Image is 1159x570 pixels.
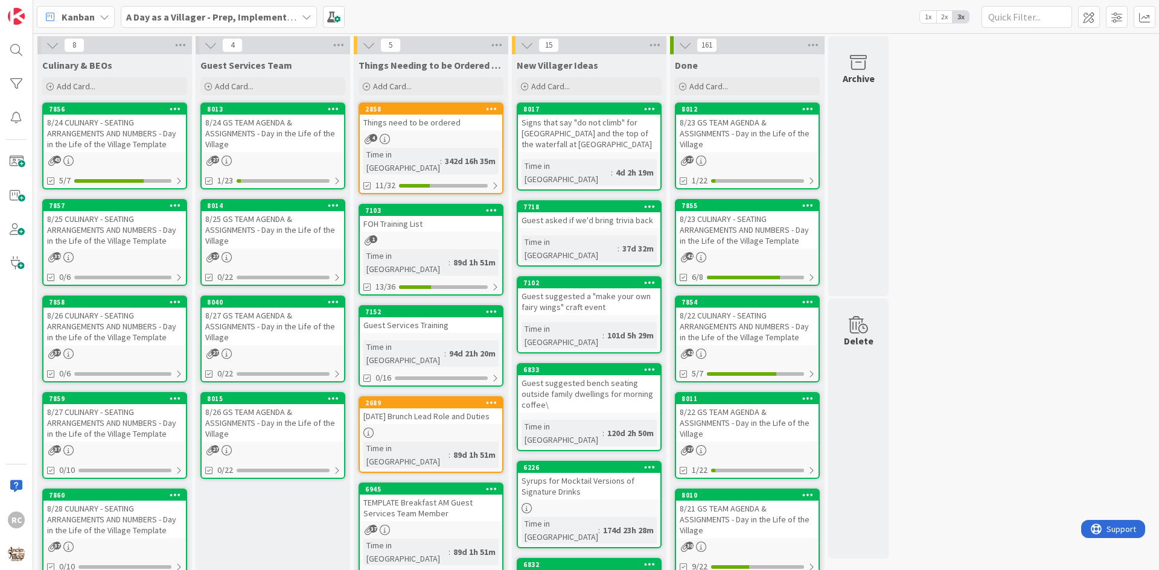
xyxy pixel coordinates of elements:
div: 80118/22 GS TEAM AGENDA & ASSIGNMENTS - Day in the Life of the Village [676,393,819,442]
div: 7858 [49,298,186,306]
div: 8017Signs that say "do not climb" for [GEOGRAPHIC_DATA] and the top of the waterfall at [GEOGRAPH... [518,104,660,152]
span: : [449,256,450,269]
a: 2689[DATE] Brunch Lead Role and DutiesTime in [GEOGRAPHIC_DATA]:89d 1h 51m [359,396,503,473]
a: 7102Guest suggested a "make your own fairy wings" craft eventTime in [GEOGRAPHIC_DATA]:101d 5h 29m [517,276,662,353]
div: 6945 [360,484,502,495]
div: 6832 [523,560,660,569]
span: 42 [686,349,694,356]
div: 8/26 CULINARY - SEATING ARRANGEMENTS AND NUMBERS - Day in the Life of the Village Template [43,308,186,345]
div: 7857 [43,200,186,211]
span: : [598,524,600,537]
div: 6833 [518,364,660,375]
div: Things need to be ordered [360,115,502,130]
div: 8010 [676,490,819,501]
span: 1/23 [217,174,233,187]
span: : [611,166,613,179]
span: : [449,448,450,461]
span: 37 [369,525,377,533]
div: Time in [GEOGRAPHIC_DATA] [522,517,598,543]
div: 7854 [682,298,819,306]
div: 7102 [523,279,660,287]
span: 4 [222,38,243,52]
div: 342d 16h 35m [442,154,499,168]
div: Time in [GEOGRAPHIC_DATA] [522,235,618,262]
div: 7103 [365,206,502,215]
div: 7854 [676,297,819,308]
span: New Villager Ideas [517,59,598,71]
img: Visit kanbanzone.com [8,8,25,25]
a: 78578/25 CULINARY - SEATING ARRANGEMENTS AND NUMBERS - Day in the Life of the Village Template0/6 [42,199,187,286]
div: 7152 [360,306,502,317]
div: 89d 1h 51m [450,256,499,269]
a: 80148/25 GS TEAM AGENDA & ASSIGNMENTS - Day in the Life of the Village0/22 [200,199,345,286]
a: 80138/24 GS TEAM AGENDA & ASSIGNMENTS - Day in the Life of the Village1/23 [200,103,345,189]
div: 7718 [518,201,660,212]
span: 1x [920,11,936,23]
b: A Day as a Villager - Prep, Implement and Execute [126,11,342,23]
span: 0/6 [59,367,71,380]
div: 6833 [523,366,660,374]
div: Syrups for Mocktail Versions of Signature Drinks [518,473,660,499]
a: 80118/22 GS TEAM AGENDA & ASSIGNMENTS - Day in the Life of the Village1/22 [675,392,820,479]
span: 27 [211,349,219,356]
div: 8014 [207,201,344,210]
span: 37 [53,542,61,549]
span: 5/7 [59,174,71,187]
a: 78568/24 CULINARY - SEATING ARRANGEMENTS AND NUMBERS - Day in the Life of the Village Template5/7 [42,103,187,189]
div: 8040 [207,298,344,306]
span: 3x [953,11,969,23]
span: 13/36 [375,280,395,293]
div: 8/21 GS TEAM AGENDA & ASSIGNMENTS - Day in the Life of the Village [676,501,819,538]
div: 7103 [360,205,502,216]
div: 94d 21h 20m [446,347,499,360]
div: Time in [GEOGRAPHIC_DATA] [522,322,602,349]
span: Add Card... [57,81,95,92]
div: 174d 23h 28m [600,524,657,537]
div: TEMPLATE Breakfast AM Guest Services Team Member [360,495,502,521]
div: 8017 [518,104,660,115]
span: Done [675,59,698,71]
div: 8/24 CULINARY - SEATING ARRANGEMENTS AND NUMBERS - Day in the Life of the Village Template [43,115,186,152]
a: 80408/27 GS TEAM AGENDA & ASSIGNMENTS - Day in the Life of the Village0/22 [200,296,345,382]
div: 80148/25 GS TEAM AGENDA & ASSIGNMENTS - Day in the Life of the Village [202,200,344,249]
div: 80158/26 GS TEAM AGENDA & ASSIGNMENTS - Day in the Life of the Village [202,393,344,442]
img: avatar [8,545,25,562]
span: 27 [211,156,219,163]
span: : [602,426,604,440]
div: 7103FOH Training List [360,205,502,232]
div: 7855 [676,200,819,211]
div: 7856 [43,104,186,115]
span: 0/22 [217,367,233,380]
div: Delete [844,334,873,348]
div: 7860 [43,490,186,501]
div: 8015 [207,394,344,403]
span: 1/22 [692,174,707,187]
div: Time in [GEOGRAPHIC_DATA] [363,442,449,468]
div: 7859 [43,393,186,404]
div: Time in [GEOGRAPHIC_DATA] [522,420,602,446]
div: 6226 [518,462,660,473]
span: 37 [53,349,61,356]
div: 8011 [682,394,819,403]
span: : [618,242,619,255]
div: 6945TEMPLATE Breakfast AM Guest Services Team Member [360,484,502,521]
input: Quick Filter... [982,6,1072,28]
span: 27 [686,156,694,163]
div: Guest suggested bench seating outside family dwellings for morning coffee\ [518,375,660,413]
span: : [449,545,450,559]
div: 7718Guest asked if we'd bring trivia back [518,201,660,228]
div: Guest suggested a "make your own fairy wings" craft event [518,288,660,315]
div: 2858Things need to be ordered [360,104,502,130]
span: 39 [53,252,61,260]
a: 6226Syrups for Mocktail Versions of Signature DrinksTime in [GEOGRAPHIC_DATA]:174d 23h 28m [517,461,662,548]
div: 7152Guest Services Training [360,306,502,333]
div: 7860 [49,491,186,499]
span: Add Card... [689,81,728,92]
div: 78548/22 CULINARY - SEATING ARRANGEMENTS AND NUMBERS - Day in the Life of the Village Template [676,297,819,345]
span: 161 [697,38,717,52]
span: 1/22 [692,464,707,477]
span: 30 [686,542,694,549]
div: 78608/28 CULINARY - SEATING ARRANGEMENTS AND NUMBERS - Day in the Life of the Village Template [43,490,186,538]
div: FOH Training List [360,216,502,232]
div: 8011 [676,393,819,404]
